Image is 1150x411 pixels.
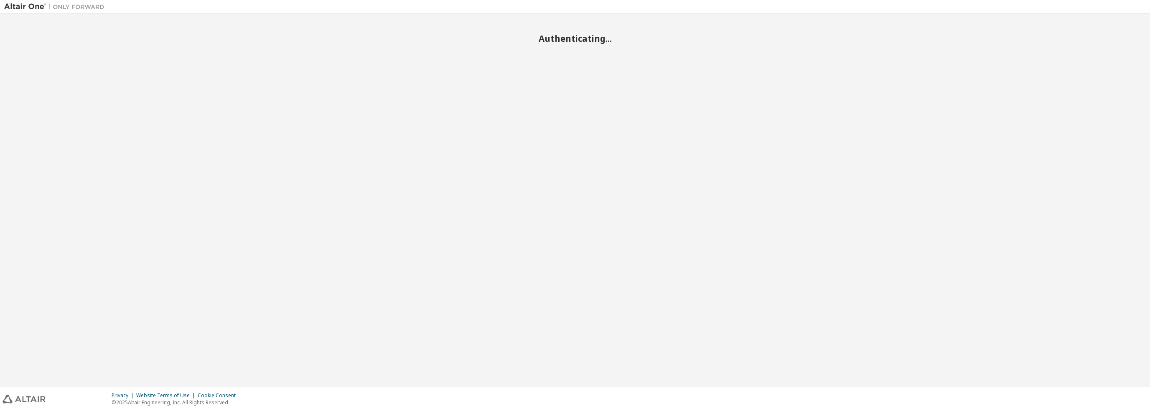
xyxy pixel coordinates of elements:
div: Website Terms of Use [136,392,198,399]
p: © 2025 Altair Engineering, Inc. All Rights Reserved. [112,399,241,406]
img: Altair One [4,3,109,11]
img: altair_logo.svg [3,395,46,403]
div: Cookie Consent [198,392,241,399]
div: Privacy [112,392,136,399]
h2: Authenticating... [4,33,1146,44]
